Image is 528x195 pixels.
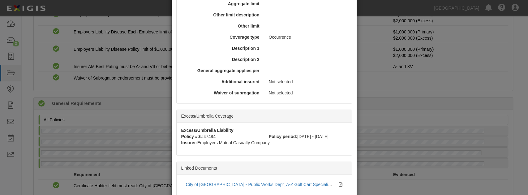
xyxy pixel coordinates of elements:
div: Additional insured [179,79,264,85]
div: Not selected [264,90,349,96]
div: Employers Mutual Casualty Company [177,140,352,146]
div: Other limit [179,23,264,29]
div: Excess/Umbrella Coverage [177,110,352,123]
div: Description 1 [179,45,264,51]
div: Coverage type [179,34,264,40]
a: City of [GEOGRAPHIC_DATA] - Public Works Dept_A-Z Golf Cart Specialists, Inc_25-26 GL AL WC UMB_8... [186,182,443,187]
div: 6J47484 [177,133,264,140]
div: Linked Documents [177,162,352,175]
div: [DATE] - [DATE] [264,133,352,140]
div: Description 2 [179,56,264,63]
div: Waiver of subrogation [179,90,264,96]
div: Not selected [264,79,349,85]
div: General aggregate applies per [179,67,264,74]
strong: Excess/Umbrella Liability [181,128,234,133]
div: City of Chino Hill - Public Works Dept_A-Z Golf Cart Specialists, Inc_25-26 GL AL WC UMB_8-11-202... [186,181,334,188]
strong: Policy period: [269,134,298,139]
div: Other limit description [179,12,264,18]
div: Occurrence [264,34,349,40]
strong: Insurer: [181,140,197,145]
strong: Policy #: [181,134,199,139]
